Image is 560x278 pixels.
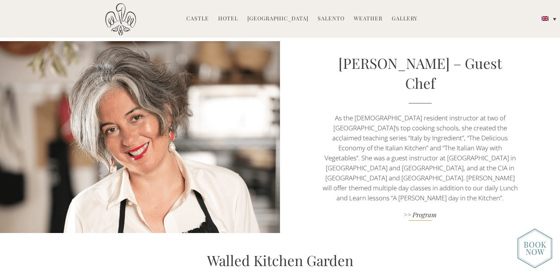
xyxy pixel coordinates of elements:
[542,16,548,21] img: English
[318,15,345,23] a: Salento
[322,113,518,203] p: As the [DEMOGRAPHIC_DATA] resident instructor at two of [GEOGRAPHIC_DATA]’s top cooking schools, ...
[517,228,552,268] img: new-booknow.png
[218,15,238,23] a: Hotel
[105,3,136,36] img: Castello di Ugento
[392,15,418,23] a: Gallery
[186,15,209,23] a: Castle
[338,53,502,92] a: [PERSON_NAME] – Guest Chef
[354,15,383,23] a: Weather
[247,15,308,23] a: [GEOGRAPHIC_DATA]
[322,210,518,221] a: >> Program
